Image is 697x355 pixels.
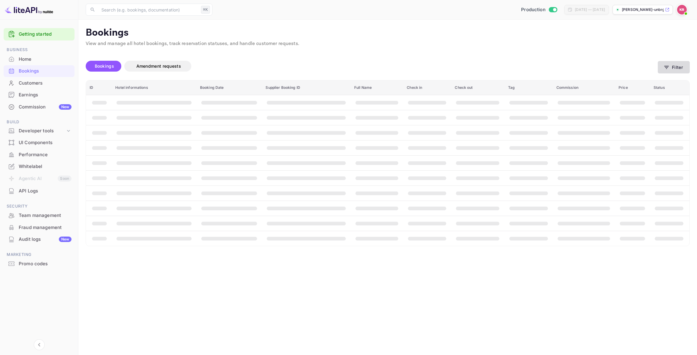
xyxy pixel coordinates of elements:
a: Promo codes [4,258,75,269]
a: Home [4,53,75,65]
a: Customers [4,77,75,89]
a: Bookings [4,65,75,76]
div: Audit logsNew [4,234,75,245]
th: Supplier Booking ID [262,80,351,95]
span: Amendment requests [136,63,181,69]
p: [PERSON_NAME]-unbrg.[PERSON_NAME]... [622,7,664,12]
div: [DATE] — [DATE] [575,7,605,12]
a: Whitelabel [4,161,75,172]
div: Earnings [4,89,75,101]
div: Home [19,56,72,63]
input: Search (e.g. bookings, documentation) [98,4,199,16]
div: Developer tools [19,127,65,134]
a: Getting started [19,31,72,38]
div: Developer tools [4,126,75,136]
th: Check out [451,80,504,95]
th: Check in [403,80,451,95]
div: Bookings [19,68,72,75]
span: Business [4,47,75,53]
div: Earnings [19,92,72,98]
a: Earnings [4,89,75,100]
span: Production [521,6,546,13]
div: Promo codes [19,260,72,267]
table: booking table [86,80,689,246]
a: Performance [4,149,75,160]
div: ⌘K [201,6,210,14]
div: Audit logs [19,236,72,243]
div: UI Components [19,139,72,146]
div: Fraud management [19,224,72,231]
a: API Logs [4,185,75,196]
div: Bookings [4,65,75,77]
div: Team management [19,212,72,219]
div: Performance [4,149,75,161]
div: account-settings tabs [86,61,658,72]
div: Whitelabel [19,163,72,170]
div: New [59,104,72,110]
p: Bookings [86,27,690,39]
span: Security [4,203,75,210]
div: Performance [19,151,72,158]
th: Tag [504,80,553,95]
th: Status [650,80,689,95]
button: Filter [658,61,690,73]
th: Booking Date [196,80,262,95]
a: CommissionNew [4,101,75,112]
img: Kobus Roux [677,5,687,15]
th: Price [615,80,650,95]
a: Fraud management [4,222,75,233]
div: Commission [19,104,72,111]
span: Bookings [95,63,114,69]
th: Full Name [351,80,403,95]
div: API Logs [19,188,72,195]
div: Customers [4,77,75,89]
th: Hotel informations [112,80,196,95]
a: UI Components [4,137,75,148]
th: Commission [553,80,615,95]
div: New [59,237,72,242]
div: Switch to Sandbox mode [519,6,559,13]
a: Audit logsNew [4,234,75,245]
div: Getting started [4,28,75,40]
span: Marketing [4,251,75,258]
img: LiteAPI logo [5,5,53,15]
button: Collapse navigation [34,339,45,350]
span: Build [4,119,75,125]
th: ID [86,80,112,95]
p: View and manage all hotel bookings, track reservation statuses, and handle customer requests. [86,40,690,47]
div: API Logs [4,185,75,197]
a: Team management [4,210,75,221]
div: CommissionNew [4,101,75,113]
div: Customers [19,80,72,87]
